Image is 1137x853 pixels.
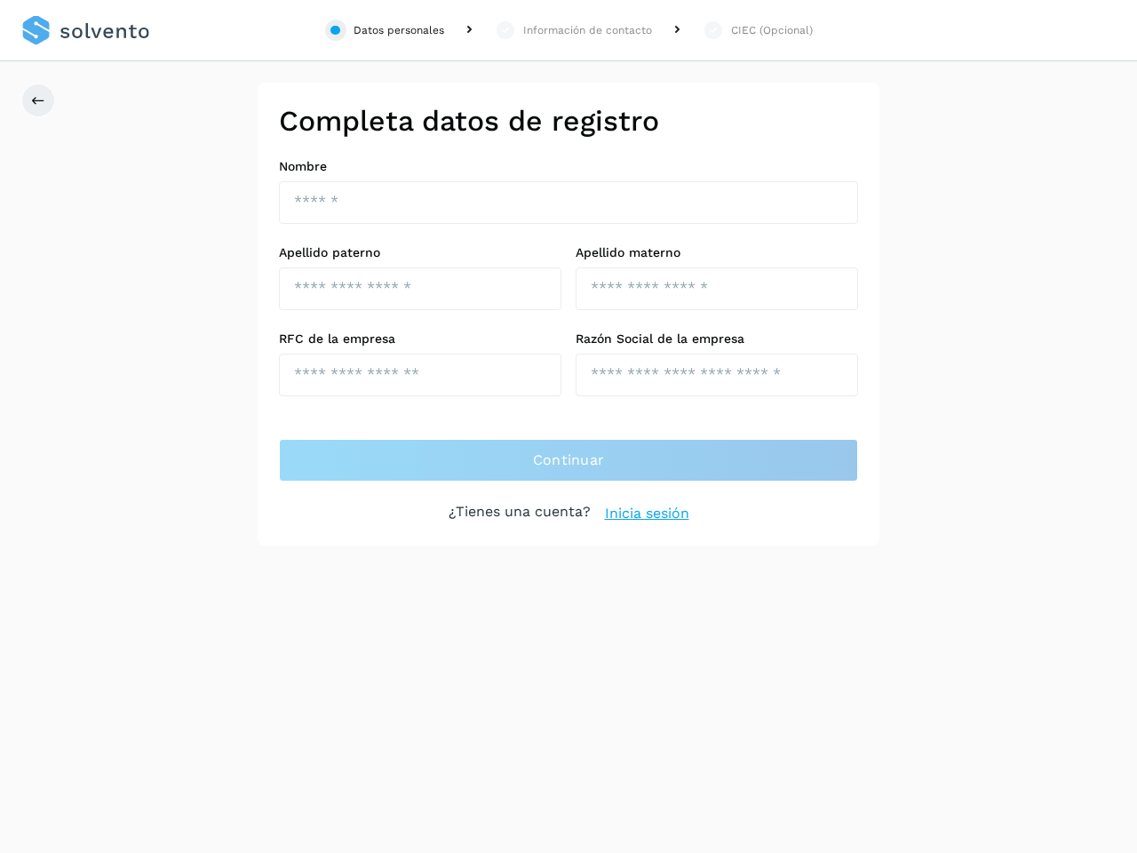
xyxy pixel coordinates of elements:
[279,331,561,347] label: RFC de la empresa
[605,503,689,524] a: Inicia sesión
[533,450,605,470] span: Continuar
[279,245,561,260] label: Apellido paterno
[449,503,591,524] p: ¿Tienes una cuenta?
[576,245,858,260] label: Apellido materno
[279,104,858,138] h2: Completa datos de registro
[279,159,858,174] label: Nombre
[731,22,813,38] div: CIEC (Opcional)
[576,331,858,347] label: Razón Social de la empresa
[279,439,858,482] button: Continuar
[523,22,652,38] div: Información de contacto
[354,22,444,38] div: Datos personales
